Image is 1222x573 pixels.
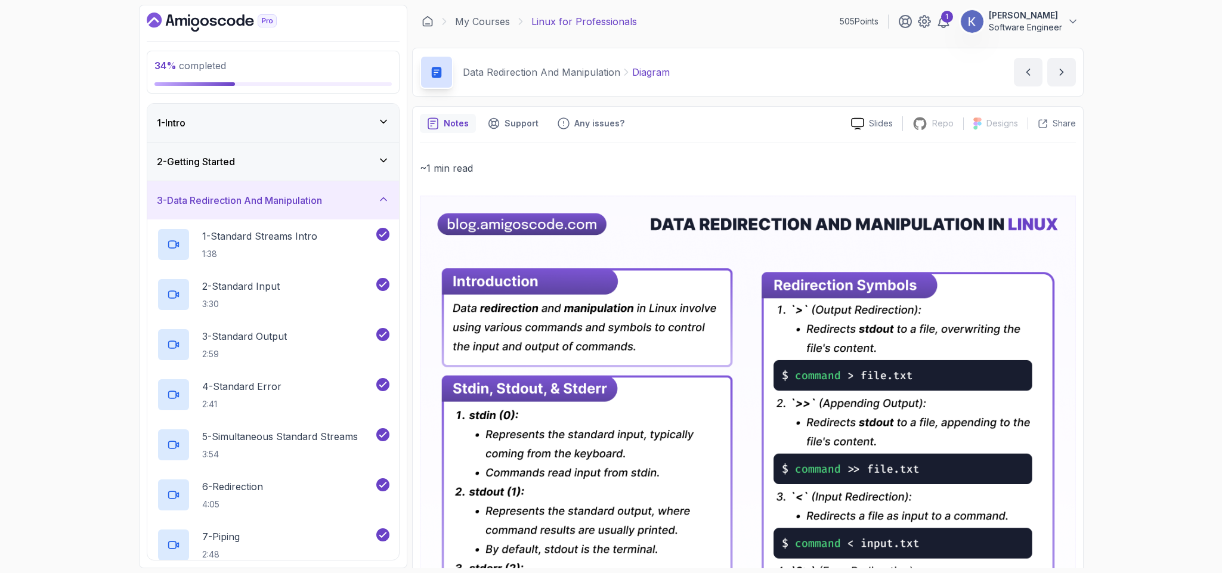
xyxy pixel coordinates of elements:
[157,428,389,462] button: 5-Simultaneous Standard Streams3:54
[202,498,263,510] p: 4:05
[932,117,954,129] p: Repo
[505,117,539,129] p: Support
[147,181,399,219] button: 3-Data Redirection And Manipulation
[455,14,510,29] a: My Courses
[157,193,322,207] h3: 3 - Data Redirection And Manipulation
[147,143,399,181] button: 2-Getting Started
[550,114,632,133] button: Feedback button
[157,478,389,512] button: 6-Redirection4:05
[157,278,389,311] button: 2-Standard Input3:30
[1047,58,1076,86] button: next content
[157,228,389,261] button: 1-Standard Streams Intro1:38
[202,248,317,260] p: 1:38
[869,117,893,129] p: Slides
[960,10,1079,33] button: user profile image[PERSON_NAME]Software Engineer
[422,16,434,27] a: Dashboard
[154,60,177,72] span: 34 %
[1028,117,1076,129] button: Share
[632,65,670,79] p: Diagram
[1014,58,1042,86] button: previous content
[157,328,389,361] button: 3-Standard Output2:59
[157,116,185,130] h3: 1 - Intro
[444,117,469,129] p: Notes
[202,448,358,460] p: 3:54
[989,21,1062,33] p: Software Engineer
[202,549,240,560] p: 2:48
[840,16,878,27] p: 505 Points
[842,117,902,130] a: Slides
[157,378,389,411] button: 4-Standard Error2:41
[941,11,953,23] div: 1
[481,114,546,133] button: Support button
[202,279,280,293] p: 2 - Standard Input
[147,104,399,142] button: 1-Intro
[202,348,287,360] p: 2:59
[202,479,263,494] p: 6 - Redirection
[420,160,1076,176] p: ~1 min read
[463,65,620,79] p: Data Redirection And Manipulation
[1053,117,1076,129] p: Share
[202,229,317,243] p: 1 - Standard Streams Intro
[531,14,637,29] p: Linux for Professionals
[157,154,235,169] h3: 2 - Getting Started
[961,10,983,33] img: user profile image
[986,117,1018,129] p: Designs
[202,329,287,343] p: 3 - Standard Output
[420,114,476,133] button: notes button
[154,60,226,72] span: completed
[157,528,389,562] button: 7-Piping2:48
[989,10,1062,21] p: [PERSON_NAME]
[202,298,280,310] p: 3:30
[574,117,624,129] p: Any issues?
[202,379,281,394] p: 4 - Standard Error
[147,13,304,32] a: Dashboard
[936,14,951,29] a: 1
[202,529,240,544] p: 7 - Piping
[202,398,281,410] p: 2:41
[202,429,358,444] p: 5 - Simultaneous Standard Streams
